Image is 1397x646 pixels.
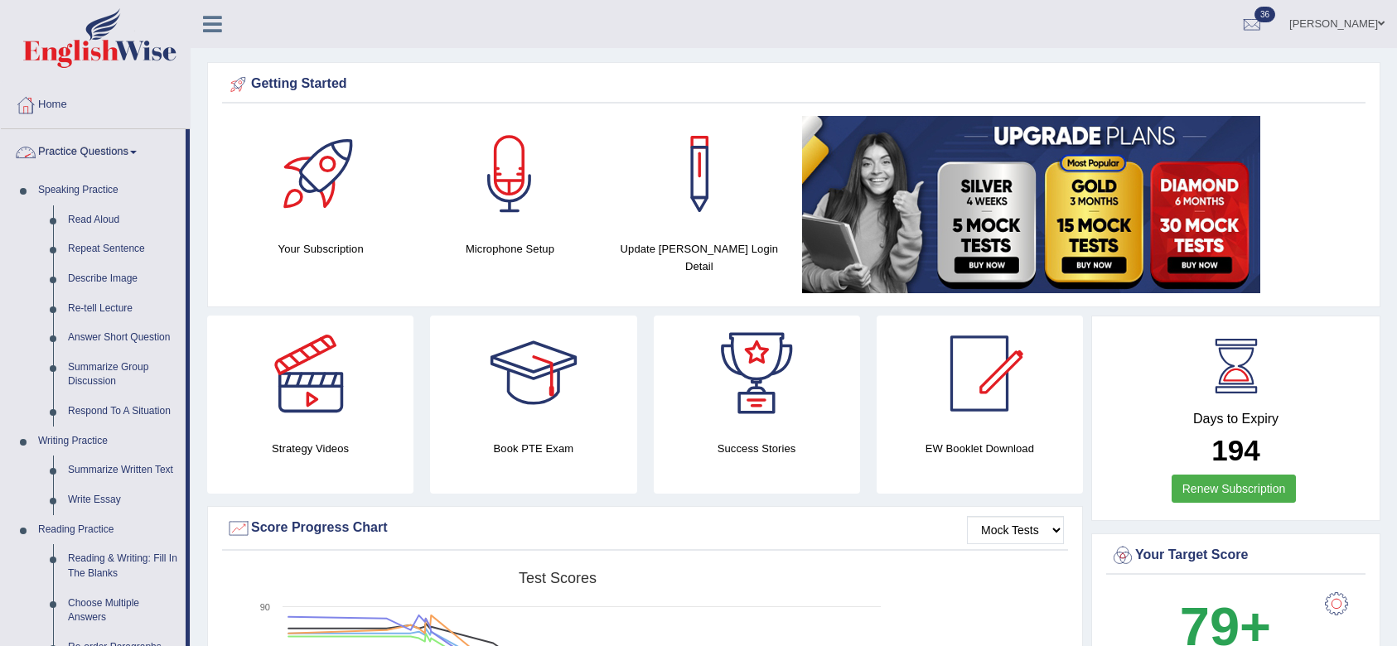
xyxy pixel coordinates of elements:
h4: Update [PERSON_NAME] Login Detail [613,240,786,275]
a: Choose Multiple Answers [60,589,186,633]
img: small5.jpg [802,116,1260,293]
a: Describe Image [60,264,186,294]
h4: EW Booklet Download [877,440,1083,457]
div: Your Target Score [1110,543,1361,568]
h4: Days to Expiry [1110,412,1361,427]
a: Answer Short Question [60,323,186,353]
div: Getting Started [226,72,1361,97]
tspan: Test scores [519,570,597,586]
a: Practice Questions [1,129,186,171]
a: Reading & Writing: Fill In The Blanks [60,544,186,588]
a: Speaking Practice [31,176,186,205]
a: Reading Practice [31,515,186,545]
a: Read Aloud [60,205,186,235]
text: 90 [260,602,270,612]
a: Writing Practice [31,427,186,456]
a: Summarize Group Discussion [60,353,186,397]
a: Home [1,82,190,123]
b: 194 [1211,434,1259,466]
h4: Strategy Videos [207,440,413,457]
a: Repeat Sentence [60,234,186,264]
h4: Success Stories [654,440,860,457]
a: Write Essay [60,485,186,515]
div: Score Progress Chart [226,516,1064,541]
a: Respond To A Situation [60,397,186,427]
h4: Your Subscription [234,240,407,258]
h4: Book PTE Exam [430,440,636,457]
h4: Microphone Setup [423,240,596,258]
a: Renew Subscription [1172,475,1297,503]
span: 36 [1254,7,1275,22]
a: Summarize Written Text [60,456,186,485]
a: Re-tell Lecture [60,294,186,324]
